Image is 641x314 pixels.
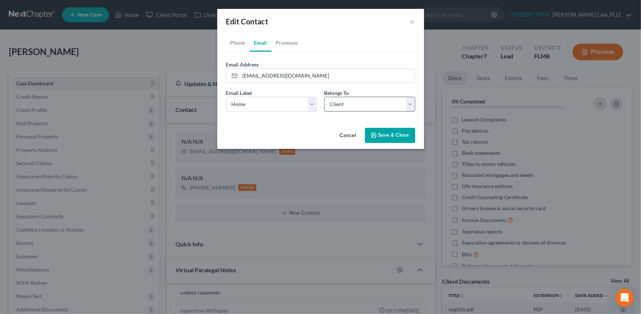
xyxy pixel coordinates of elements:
[226,89,252,97] label: Email Label
[240,69,415,83] input: Email Address
[410,17,415,26] button: ×
[226,61,259,68] label: Email Address
[616,289,634,307] div: Open Intercom Messenger
[365,128,415,143] button: Save & Close
[324,90,349,96] span: Belongs To
[272,34,303,52] a: Pronouns
[226,34,250,52] a: Phone
[334,129,362,143] button: Cancel
[226,17,269,26] span: Edit Contact
[250,34,272,52] a: Email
